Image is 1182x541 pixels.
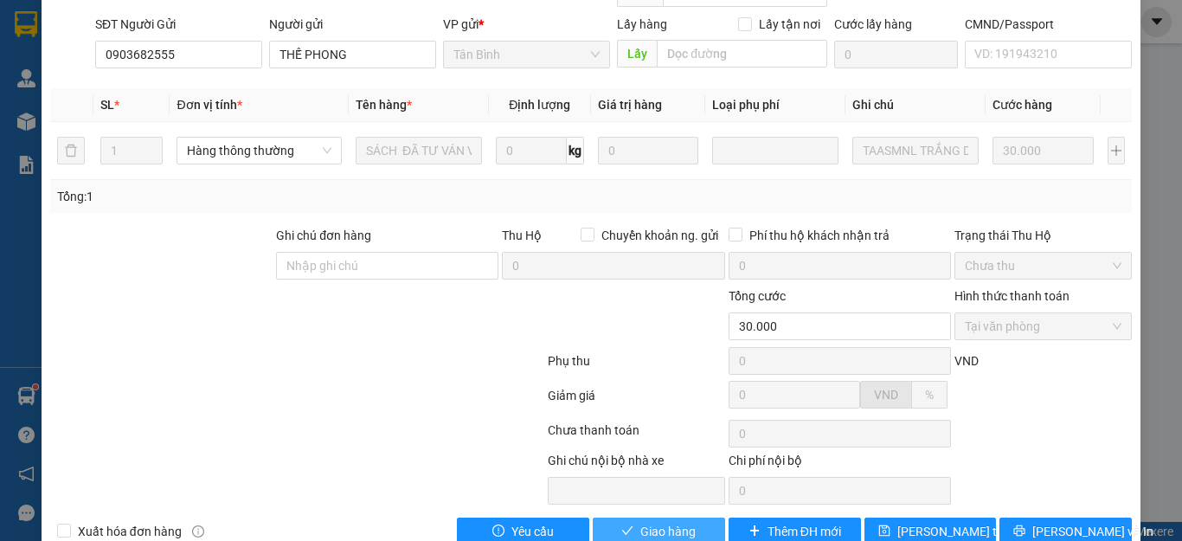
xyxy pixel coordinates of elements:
[356,98,412,112] span: Tên hàng
[752,15,827,34] span: Lấy tận nơi
[7,67,106,75] span: VP Gửi: [PERSON_NAME]
[67,29,240,40] strong: NHẬN HÀNG NHANH - GIAO TỐC HÀNH
[443,15,610,34] div: VP gửi
[598,137,699,164] input: 0
[834,17,912,31] label: Cước lấy hàng
[567,137,584,164] span: kg
[95,15,262,34] div: SĐT Người Gửi
[132,62,218,80] span: VP Nhận: [GEOGRAPHIC_DATA]
[57,187,458,206] div: Tổng: 1
[657,40,827,68] input: Dọc đường
[71,522,189,541] span: Xuất hóa đơn hàng
[992,98,1052,112] span: Cước hàng
[874,388,898,402] span: VND
[453,42,600,68] span: Tân Bình
[729,451,951,477] div: Chi phí nội bộ
[276,229,371,242] label: Ghi chú đơn hàng
[954,289,1070,303] label: Hình thức thanh toán
[768,522,841,541] span: Thêm ĐH mới
[897,522,1036,541] span: [PERSON_NAME] thay đổi
[617,17,667,31] span: Lấy hàng
[37,119,222,133] span: ----------------------------------------------
[187,138,331,164] span: Hàng thông thường
[617,40,657,68] span: Lấy
[834,41,958,68] input: Cước lấy hàng
[64,10,242,26] span: CTY TNHH DLVT TIẾN OANH
[965,253,1121,279] span: Chưa thu
[852,137,979,164] input: Ghi Chú
[269,15,436,34] div: Người gửi
[621,525,633,538] span: check
[546,421,727,451] div: Chưa thanh toán
[925,388,934,402] span: %
[954,354,979,368] span: VND
[502,229,542,242] span: Thu Hộ
[594,226,725,245] span: Chuyển khoản ng. gửi
[492,525,504,538] span: exclamation-circle
[748,525,761,538] span: plus
[132,82,242,100] span: ĐC: 804 Song Hành, XLHN, P Hiệp Phú Q9
[965,313,1121,339] span: Tại văn phòng
[57,137,85,164] button: delete
[1108,137,1125,164] button: plus
[546,386,727,416] div: Giảm giá
[598,98,662,112] span: Giá trị hàng
[546,351,727,382] div: Phụ thu
[965,15,1132,34] div: CMND/Passport
[276,252,498,280] input: Ghi chú đơn hàng
[7,105,69,113] span: ĐT:0931 608 606
[7,11,50,55] img: logo
[992,137,1094,164] input: 0
[1013,525,1025,538] span: printer
[954,226,1132,245] div: Trạng thái Thu Hộ
[7,87,92,96] span: ĐC: QL14, Chợ Đạt Lý
[192,525,204,538] span: info-circle
[742,226,896,245] span: Phí thu hộ khách nhận trả
[729,289,786,303] span: Tổng cước
[509,98,570,112] span: Định lượng
[132,105,198,113] span: ĐT: 0935 82 08 08
[640,522,696,541] span: Giao hàng
[845,88,986,122] th: Ghi chú
[1032,522,1153,541] span: [PERSON_NAME] và In
[100,98,114,112] span: SL
[705,88,845,122] th: Loại phụ phí
[548,451,725,477] div: Ghi chú nội bộ nhà xe
[116,42,190,55] strong: 1900 633 614
[511,522,554,541] span: Yêu cầu
[878,525,890,538] span: save
[177,98,241,112] span: Đơn vị tính
[356,137,482,164] input: VD: Bàn, Ghế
